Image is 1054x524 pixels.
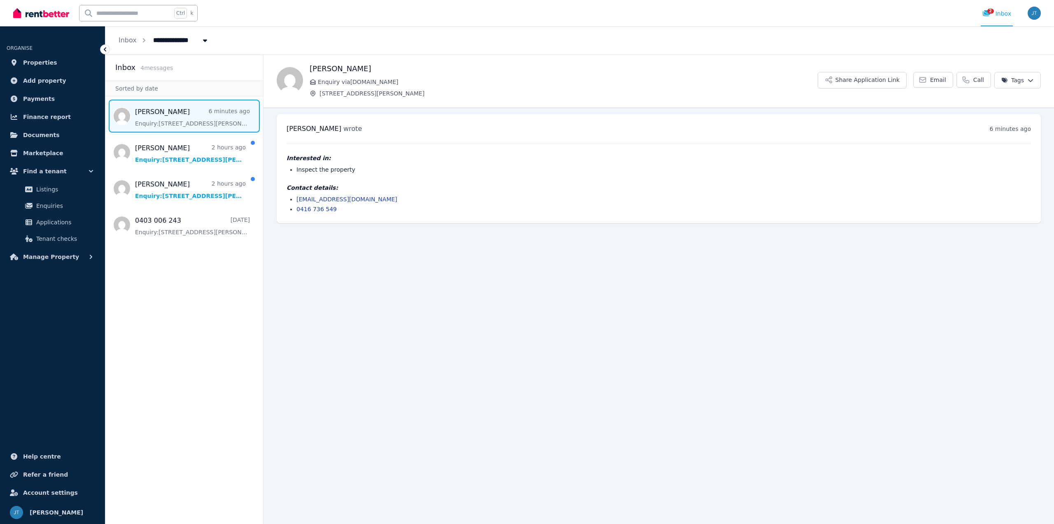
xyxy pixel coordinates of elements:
a: Tenant checks [10,231,95,247]
a: Listings [10,181,95,198]
li: Inspect the property [296,165,1031,174]
div: Sorted by date [105,81,263,96]
button: Manage Property [7,249,98,265]
button: Find a tenant [7,163,98,179]
span: Listings [36,184,92,194]
span: Finance report [23,112,71,122]
span: Account settings [23,488,78,498]
h4: Interested in: [287,154,1031,162]
a: Refer a friend [7,466,98,483]
button: Tags [994,72,1041,88]
a: Inbox [119,36,137,44]
a: Add property [7,72,98,89]
span: 2 [987,9,994,14]
span: Tags [1001,76,1024,84]
span: Ctrl [174,8,187,19]
a: Properties [7,54,98,71]
span: [PERSON_NAME] [287,125,341,133]
a: [PERSON_NAME]2 hours agoEnquiry:[STREET_ADDRESS][PERSON_NAME]. [135,143,246,164]
img: RentBetter [13,7,69,19]
iframe: Intercom live chat [1026,496,1046,516]
span: [PERSON_NAME] [30,508,83,517]
a: Documents [7,127,98,143]
span: Email [930,76,946,84]
nav: Message list [105,96,263,245]
span: Properties [23,58,57,68]
span: wrote [343,125,362,133]
a: Marketplace [7,145,98,161]
span: Tenant checks [36,234,92,244]
span: Marketplace [23,148,63,158]
h1: [PERSON_NAME] [310,63,818,75]
a: Applications [10,214,95,231]
span: Enquiry via [DOMAIN_NAME] [318,78,818,86]
img: Amalia Uribe [277,67,303,93]
time: 6 minutes ago [989,126,1031,132]
span: Add property [23,76,66,86]
a: [PERSON_NAME]6 minutes agoEnquiry:[STREET_ADDRESS][PERSON_NAME]. [135,107,250,128]
a: 0403 006 243[DATE]Enquiry:[STREET_ADDRESS][PERSON_NAME]. [135,216,250,236]
span: Help centre [23,452,61,461]
a: [EMAIL_ADDRESS][DOMAIN_NAME] [296,196,397,203]
a: Finance report [7,109,98,125]
a: 0416 736 549 [296,206,337,212]
a: Enquiries [10,198,95,214]
a: [PERSON_NAME]2 hours agoEnquiry:[STREET_ADDRESS][PERSON_NAME]. [135,179,246,200]
span: Applications [36,217,92,227]
a: Help centre [7,448,98,465]
img: Jacek Tomaka [10,506,23,519]
span: Call [973,76,984,84]
button: Share Application Link [818,72,907,88]
span: 4 message s [140,65,173,71]
a: Email [913,72,953,88]
div: Inbox [982,9,1011,18]
nav: Breadcrumb [105,26,222,54]
img: Jacek Tomaka [1028,7,1041,20]
span: Manage Property [23,252,79,262]
a: Account settings [7,484,98,501]
span: Enquiries [36,201,92,211]
h2: Inbox [115,62,135,73]
a: Payments [7,91,98,107]
span: [STREET_ADDRESS][PERSON_NAME] [319,89,818,98]
span: k [190,10,193,16]
h4: Contact details: [287,184,1031,192]
span: Find a tenant [23,166,67,176]
span: ORGANISE [7,45,33,51]
span: Refer a friend [23,470,68,480]
span: Documents [23,130,60,140]
span: Payments [23,94,55,104]
a: Call [956,72,991,88]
